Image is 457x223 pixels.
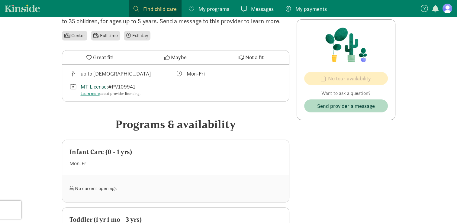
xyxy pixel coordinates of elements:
div: License number [69,82,176,97]
a: Kinside [5,5,40,12]
button: Maybe [138,50,213,64]
div: about provider licensing. [81,91,140,97]
span: Great fit! [93,53,114,61]
span: Messages [251,5,274,13]
span: My payments [295,5,327,13]
button: Great fit! [62,50,138,64]
div: No current openings [69,182,176,195]
button: Not a fit [213,50,289,64]
span: Send provider a message [317,102,375,110]
span: No tour availability [328,74,371,82]
span: Not a fit [245,53,264,61]
li: Full time [91,31,120,40]
div: #PV109941 [81,82,140,97]
a: MT License: [81,83,108,90]
a: Learn more [81,91,100,96]
div: Mon-Fri [187,69,205,78]
div: up to [DEMOGRAPHIC_DATA] [81,69,151,78]
div: Programs & availability [62,116,289,132]
div: Class schedule [175,69,282,78]
div: Infant Care (0 - 1 yrs) [69,147,282,157]
button: No tour availability [304,72,388,85]
div: Age range for children that this provider cares for [69,69,176,78]
span: My programs [198,5,229,13]
button: Send provider a message [304,99,388,112]
p: Want to ask a question? [304,90,388,97]
li: Full day [124,31,151,40]
span: Find child care [143,5,177,13]
span: Maybe [171,53,187,61]
div: Mon-Fri [69,159,282,167]
li: Center [62,31,88,40]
